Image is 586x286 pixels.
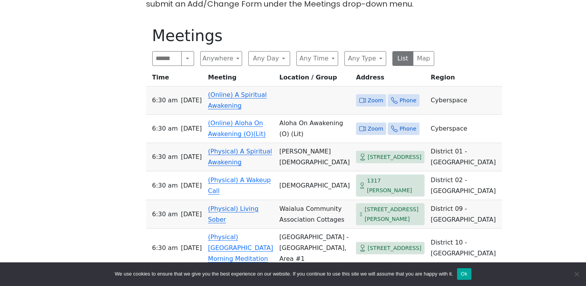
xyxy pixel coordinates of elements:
[208,119,266,138] a: (Online) Aloha On Awakening (O)(Lit)
[276,200,353,229] td: Waialua Community Association Cottages
[152,209,178,220] span: 6:30 AM
[296,51,338,66] button: Any Time
[205,72,276,86] th: Meeting
[428,200,502,229] td: District 09 - [GEOGRAPHIC_DATA]
[152,243,178,253] span: 6:30 AM
[428,115,502,143] td: Cyberspace
[152,51,182,66] input: Search
[399,96,416,105] span: Phone
[428,72,502,86] th: Region
[248,51,290,66] button: Any Day
[428,143,502,171] td: District 01 - [GEOGRAPHIC_DATA]
[428,86,502,115] td: Cyberspace
[368,152,421,162] span: [STREET_ADDRESS]
[457,268,471,280] button: Ok
[276,72,353,86] th: Location / Group
[152,95,178,106] span: 6:30 AM
[368,243,421,253] span: [STREET_ADDRESS]
[181,123,202,134] span: [DATE]
[181,51,194,66] button: Search
[353,72,428,86] th: Address
[367,176,421,195] span: 1317 [PERSON_NAME]
[181,95,202,106] span: [DATE]
[152,26,434,45] h1: Meetings
[276,115,353,143] td: Aloha On Awakening (O) (Lit)
[181,180,202,191] span: [DATE]
[428,171,502,200] td: District 02 - [GEOGRAPHIC_DATA]
[208,205,258,223] a: (Physical) Living Sober
[368,124,383,134] span: Zoom
[181,243,202,253] span: [DATE]
[208,176,271,195] a: (Physical) A Wakeup Call
[428,229,502,268] td: District 10 - [GEOGRAPHIC_DATA]
[399,124,416,134] span: Phone
[146,72,205,86] th: Time
[208,148,272,166] a: (Physical) A Spiritual Awakening
[152,123,178,134] span: 6:30 AM
[208,91,267,109] a: (Online) A Spiritual Awakening
[413,51,434,66] button: Map
[276,229,353,268] td: [GEOGRAPHIC_DATA] - [GEOGRAPHIC_DATA], Area #1
[200,51,242,66] button: Anywhere
[115,270,453,278] span: We use cookies to ensure that we give you the best experience on our website. If you continue to ...
[368,96,383,105] span: Zoom
[181,209,202,220] span: [DATE]
[181,152,202,162] span: [DATE]
[392,51,414,66] button: List
[364,205,421,224] span: [STREET_ADDRESS][PERSON_NAME]
[152,180,178,191] span: 6:30 AM
[276,171,353,200] td: [DEMOGRAPHIC_DATA]
[276,143,353,171] td: [PERSON_NAME][DEMOGRAPHIC_DATA]
[208,233,273,262] a: (Physical) [GEOGRAPHIC_DATA] Morning Meditation
[344,51,386,66] button: Any Type
[572,270,580,278] span: No
[152,152,178,162] span: 6:30 AM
